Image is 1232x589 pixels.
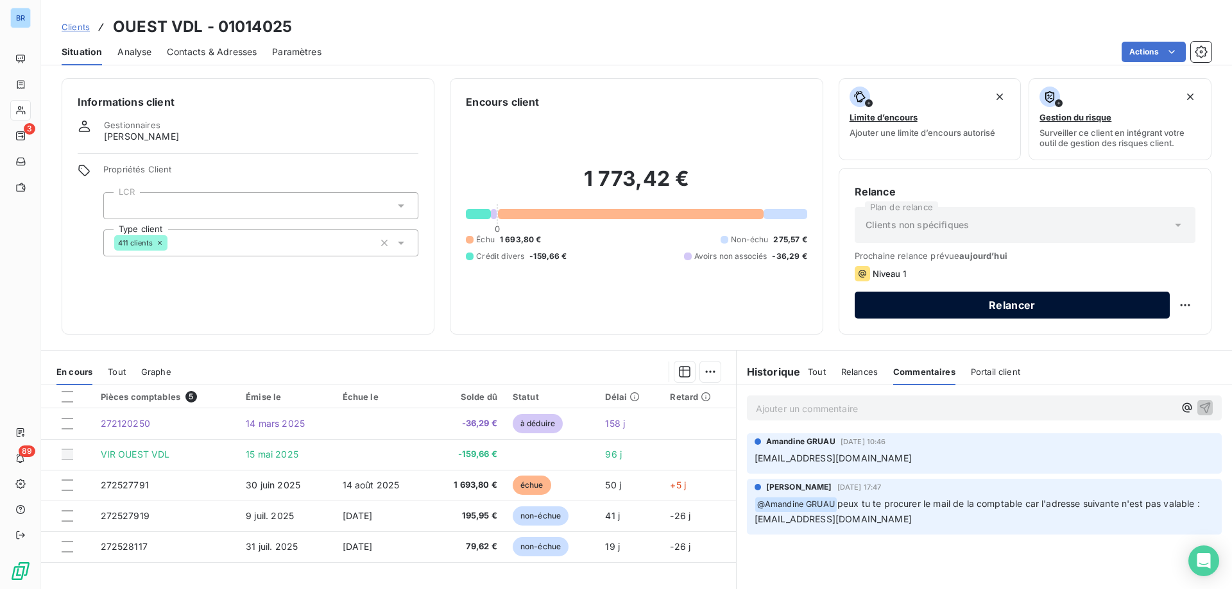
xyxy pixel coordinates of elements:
span: Crédit divers [476,251,524,262]
span: Limite d’encours [850,112,918,122]
span: 50 j [605,479,621,490]
span: En cours [56,367,92,377]
span: +5 j [670,479,686,490]
span: [PERSON_NAME] [104,130,179,143]
div: Open Intercom Messenger [1188,545,1219,576]
span: 79,62 € [436,540,497,553]
span: 195,95 € [436,510,497,522]
span: 272527791 [101,479,149,490]
span: Avoirs non associés [694,251,767,262]
a: Clients [62,21,90,33]
span: Analyse [117,46,151,58]
div: Échue le [343,392,421,402]
span: 411 clients [118,239,153,247]
span: Clients [62,22,90,32]
span: 1 693,80 € [500,234,542,245]
span: -26 j [670,510,690,521]
div: Pièces comptables [101,391,231,402]
button: Limite d’encoursAjouter une limite d’encours autorisé [839,78,1022,160]
span: 1 693,80 € [436,479,497,492]
span: Surveiller ce client en intégrant votre outil de gestion des risques client. [1039,128,1201,148]
span: Gestionnaires [104,120,160,130]
button: Relancer [855,292,1170,319]
span: -36,29 € [436,417,497,430]
button: Actions [1122,42,1186,62]
input: Ajouter une valeur [167,237,178,249]
span: -26 j [670,541,690,552]
span: [DATE] 17:47 [837,483,882,491]
span: Prochaine relance prévue [855,251,1195,261]
span: -159,66 € [529,251,567,262]
h2: 1 773,42 € [466,166,807,204]
span: 89 [19,445,35,457]
span: non-échue [513,537,569,556]
span: Ajouter une limite d’encours autorisé [850,128,995,138]
div: BR [10,8,31,28]
span: Clients non spécifiques [866,219,969,231]
span: à déduire [513,414,563,433]
span: 3 [24,123,35,135]
span: Propriétés Client [103,164,418,182]
h6: Relance [855,184,1195,199]
span: non-échue [513,506,569,526]
span: 9 juil. 2025 [246,510,294,521]
span: Amandine GRUAU [766,436,835,447]
span: [DATE] [343,510,373,521]
span: 272528117 [101,541,148,552]
span: 0 [495,224,500,234]
span: échue [513,476,551,495]
div: Statut [513,392,590,402]
h6: Informations client [78,94,418,110]
span: Niveau 1 [873,269,906,279]
span: Contacts & Adresses [167,46,257,58]
span: [DATE] [343,541,373,552]
span: Gestion du risque [1039,112,1111,122]
span: 19 j [605,541,620,552]
div: Émise le [246,392,327,402]
span: [DATE] 10:46 [841,438,886,445]
span: 31 juil. 2025 [246,541,298,552]
span: 272527919 [101,510,150,521]
span: 14 mars 2025 [246,418,305,429]
span: 30 juin 2025 [246,479,300,490]
span: [PERSON_NAME] [766,481,832,493]
h6: Encours client [466,94,539,110]
span: Paramètres [272,46,321,58]
span: 158 j [605,418,625,429]
button: Gestion du risqueSurveiller ce client en intégrant votre outil de gestion des risques client. [1029,78,1211,160]
span: Portail client [971,367,1020,377]
span: Situation [62,46,102,58]
div: Retard [670,392,728,402]
span: -159,66 € [436,448,497,461]
span: 14 août 2025 [343,479,400,490]
h3: OUEST VDL - 01014025 [113,15,292,38]
span: Tout [108,367,126,377]
div: Solde dû [436,392,497,402]
span: Tout [808,367,826,377]
span: Non-échu [731,234,768,245]
span: 15 mai 2025 [246,449,298,460]
span: 41 j [605,510,620,521]
a: 3 [10,126,30,146]
h6: Historique [737,364,801,379]
span: Graphe [141,367,171,377]
span: 275,57 € [773,234,807,245]
span: Échu [476,234,495,245]
div: Délai [605,392,654,402]
span: VIR OUEST VDL [101,449,170,460]
span: Relances [841,367,878,377]
span: Commentaires [893,367,955,377]
span: aujourd’hui [959,251,1007,261]
span: -36,29 € [772,251,807,262]
span: 5 [185,391,197,402]
span: peux tu te procurer le mail de la comptable car l'adresse suivante n'est pas valable : [EMAIL_ADD... [755,498,1202,524]
span: @ Amandine GRUAU [755,497,837,512]
span: 96 j [605,449,622,460]
span: 272120250 [101,418,150,429]
input: Ajouter une valeur [114,200,124,212]
span: [EMAIL_ADDRESS][DOMAIN_NAME] [755,452,912,463]
img: Logo LeanPay [10,561,31,581]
